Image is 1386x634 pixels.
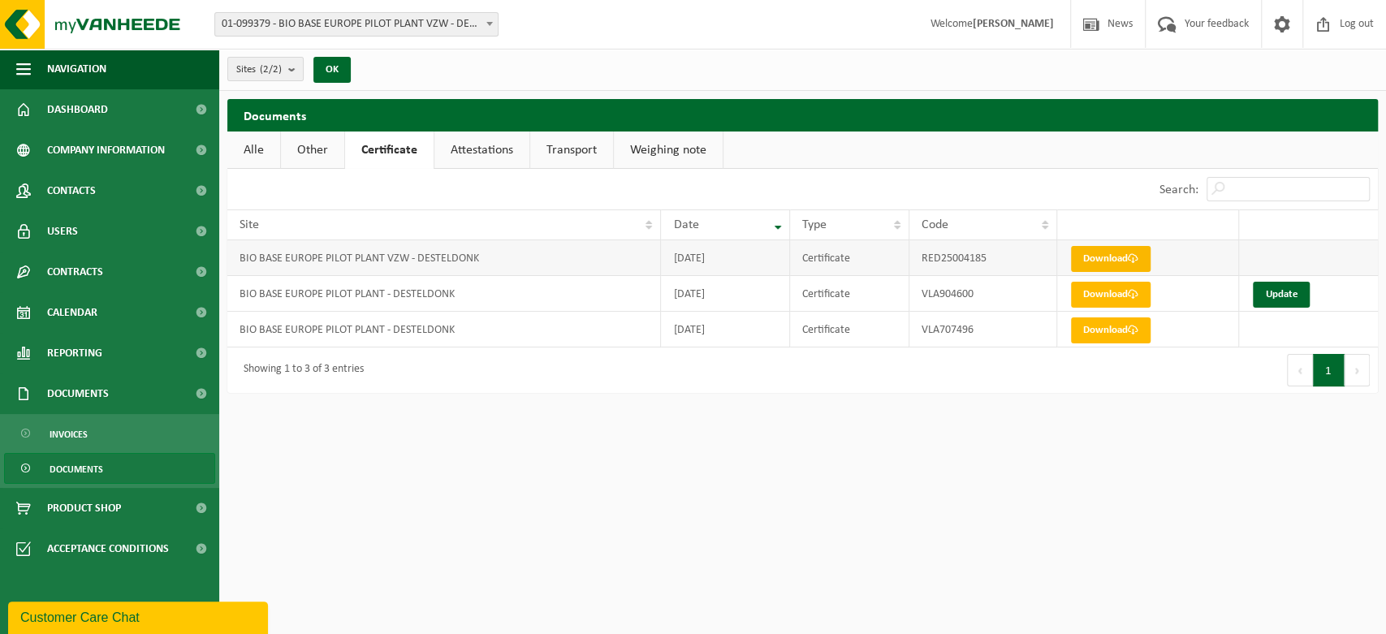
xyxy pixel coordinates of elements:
td: VLA707496 [909,312,1057,347]
span: Invoices [50,419,88,450]
button: Sites(2/2) [227,57,304,81]
a: Other [281,132,344,169]
span: Users [47,211,78,252]
a: Update [1253,282,1310,308]
a: Transport [530,132,613,169]
a: Download [1071,282,1151,308]
button: Next [1345,354,1370,386]
button: 1 [1313,354,1345,386]
h2: Documents [227,99,1378,131]
td: BIO BASE EUROPE PILOT PLANT VZW - DESTELDONK [227,240,661,276]
td: [DATE] [661,240,789,276]
td: BIO BASE EUROPE PILOT PLANT - DESTELDONK [227,312,661,347]
a: Download [1071,317,1151,343]
span: Contacts [47,170,96,211]
td: Certificate [790,312,909,347]
span: Dashboard [47,89,108,130]
td: BIO BASE EUROPE PILOT PLANT - DESTELDONK [227,276,661,312]
button: Previous [1287,354,1313,386]
a: Download [1071,246,1151,272]
a: Invoices [4,418,215,449]
a: Alle [227,132,280,169]
span: Site [240,218,259,231]
a: Weighing note [614,132,723,169]
strong: [PERSON_NAME] [973,18,1054,30]
span: Acceptance conditions [47,528,169,569]
span: Calendar [47,292,97,333]
a: Certificate [345,132,434,169]
span: Code [922,218,948,231]
span: Date [673,218,698,231]
label: Search: [1159,183,1198,196]
span: 01-099379 - BIO BASE EUROPE PILOT PLANT VZW - DESTELDONK [215,13,498,36]
span: Contracts [47,252,103,292]
span: Type [802,218,827,231]
button: OK [313,57,351,83]
td: RED25004185 [909,240,1057,276]
span: Sites [236,58,282,82]
count: (2/2) [260,64,282,75]
span: Product Shop [47,488,121,528]
span: Reporting [47,333,102,373]
span: 01-099379 - BIO BASE EUROPE PILOT PLANT VZW - DESTELDONK [214,12,499,37]
span: Company information [47,130,165,170]
a: Documents [4,453,215,484]
td: VLA904600 [909,276,1057,312]
td: Certificate [790,240,909,276]
td: [DATE] [661,312,789,347]
span: Navigation [47,49,106,89]
div: Showing 1 to 3 of 3 entries [235,356,364,385]
td: Certificate [790,276,909,312]
iframe: chat widget [8,598,271,634]
span: Documents [47,373,109,414]
td: [DATE] [661,276,789,312]
a: Attestations [434,132,529,169]
span: Documents [50,454,103,485]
